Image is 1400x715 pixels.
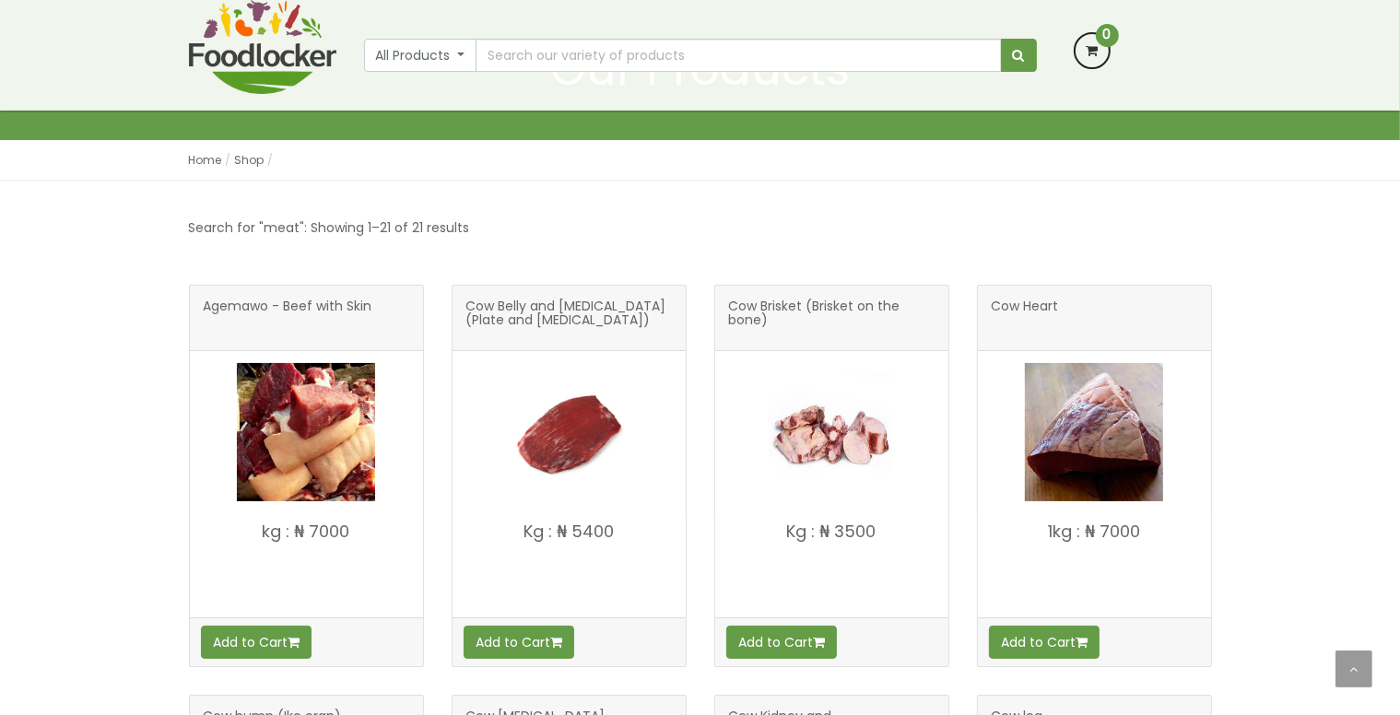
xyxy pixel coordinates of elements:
p: 1kg : ₦ 7000 [978,522,1211,541]
a: Shop [235,152,265,168]
i: Add to cart [550,636,562,649]
i: Add to cart [813,636,825,649]
p: Search for "meat": Showing 1–21 of 21 results [189,217,470,239]
img: Cow Brisket (Brisket on the bone) [762,363,900,501]
p: kg : ₦ 7000 [190,522,423,541]
p: Kg : ₦ 5400 [453,522,686,541]
button: Add to Cart [201,626,312,659]
i: Add to cart [288,636,300,649]
img: Cow Heart [1025,363,1163,501]
button: Add to Cart [726,626,837,659]
button: Add to Cart [464,626,574,659]
button: All Products [364,39,477,72]
i: Add to cart [1076,636,1088,649]
input: Search our variety of products [476,39,1001,72]
img: Agemawo - Beef with Skin [237,363,375,501]
span: Cow Belly and [MEDICAL_DATA] (Plate and [MEDICAL_DATA]) [466,299,672,336]
span: Agemawo - Beef with Skin [204,299,372,336]
span: Cow Brisket (Brisket on the bone) [729,299,935,336]
img: Cow Belly and Scrotum (Plate and Flank) [500,363,638,501]
button: Add to Cart [989,626,1100,659]
span: 0 [1096,24,1119,47]
a: Home [189,152,222,168]
span: Cow Heart [992,299,1059,336]
p: Kg : ₦ 3500 [715,522,948,541]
